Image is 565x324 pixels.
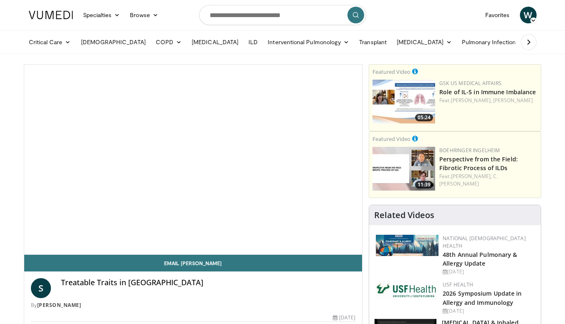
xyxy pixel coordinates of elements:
[443,268,534,276] div: [DATE]
[376,281,438,299] img: 6ba8804a-8538-4002-95e7-a8f8012d4a11.png.150x105_q85_autocrop_double_scale_upscale_version-0.2.jpg
[37,301,81,309] a: [PERSON_NAME]
[439,173,498,187] a: C. [PERSON_NAME]
[451,97,492,104] a: [PERSON_NAME],
[392,34,457,50] a: [MEDICAL_DATA]
[354,34,392,50] a: Transplant
[493,97,533,104] a: [PERSON_NAME]
[415,181,433,188] span: 11:39
[372,80,435,123] img: f8c419a3-5bbb-4c4e-b48e-16c2b0d0fb3f.png.150x105_q85_crop-smart_upscale.jpg
[415,114,433,121] span: 05:24
[24,34,76,50] a: Critical Care
[24,65,362,255] video-js: Video Player
[443,307,534,315] div: [DATE]
[76,34,151,50] a: [DEMOGRAPHIC_DATA]
[457,34,529,50] a: Pulmonary Infection
[374,210,434,220] h4: Related Videos
[443,281,473,288] a: USF Health
[151,34,187,50] a: COPD
[439,173,537,188] div: Feat.
[439,155,518,172] a: Perspective from the Field: Fibrotic Process of ILDs
[187,34,243,50] a: [MEDICAL_DATA]
[372,68,410,75] small: Featured Video
[451,173,492,180] a: [PERSON_NAME],
[372,147,435,191] img: 0d260a3c-dea8-4d46-9ffd-2859801fb613.png.150x105_q85_crop-smart_upscale.png
[520,7,537,23] a: W
[243,34,263,50] a: ILD
[443,251,517,267] a: 48th Annual Pulmonary & Allergy Update
[333,314,355,321] div: [DATE]
[61,278,356,287] h4: Treatable Traits in [GEOGRAPHIC_DATA]
[372,135,410,143] small: Featured Video
[439,80,502,87] a: GSK US Medical Affairs
[78,7,125,23] a: Specialties
[439,88,536,96] a: Role of IL-5 in Immune Imbalance
[372,147,435,191] a: 11:39
[24,255,362,271] a: Email [PERSON_NAME]
[31,278,51,298] a: S
[199,5,366,25] input: Search topics, interventions
[376,235,438,256] img: b90f5d12-84c1-472e-b843-5cad6c7ef911.jpg.150x105_q85_autocrop_double_scale_upscale_version-0.2.jpg
[125,7,163,23] a: Browse
[439,147,500,154] a: Boehringer Ingelheim
[372,80,435,123] a: 05:24
[31,301,356,309] div: By
[443,235,526,249] a: National [DEMOGRAPHIC_DATA] Health
[263,34,354,50] a: Interventional Pulmonology
[480,7,515,23] a: Favorites
[439,97,537,104] div: Feat.
[29,11,73,19] img: VuMedi Logo
[443,289,522,306] a: 2026 Symposium Update in Allergy and Immunology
